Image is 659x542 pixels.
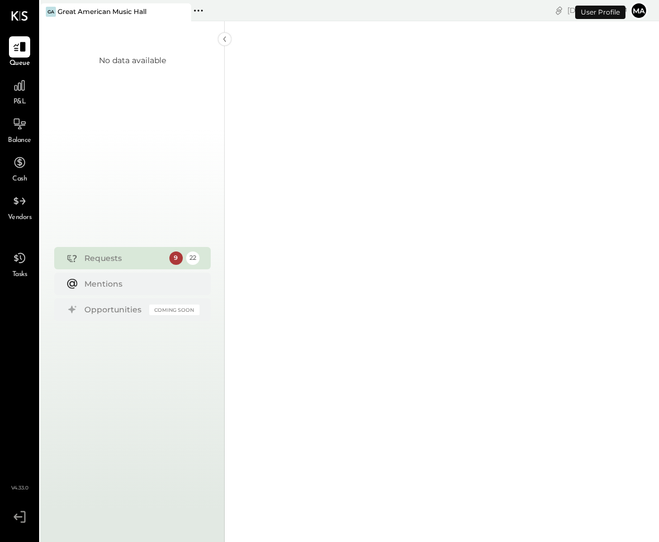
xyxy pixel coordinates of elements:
[10,59,30,69] span: Queue
[58,7,146,16] div: Great American Music Hall
[12,174,27,184] span: Cash
[1,248,39,280] a: Tasks
[1,113,39,146] a: Balance
[84,304,144,315] div: Opportunities
[169,251,183,265] div: 9
[186,251,200,265] div: 22
[630,2,648,20] button: ma
[8,136,31,146] span: Balance
[84,253,164,264] div: Requests
[149,305,200,315] div: Coming Soon
[12,270,27,280] span: Tasks
[575,6,625,19] div: User Profile
[84,278,194,289] div: Mentions
[1,191,39,223] a: Vendors
[1,36,39,69] a: Queue
[567,5,627,16] div: [DATE]
[13,97,26,107] span: P&L
[1,75,39,107] a: P&L
[1,152,39,184] a: Cash
[99,55,166,66] div: No data available
[46,7,56,17] div: GA
[8,213,32,223] span: Vendors
[553,4,565,16] div: copy link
